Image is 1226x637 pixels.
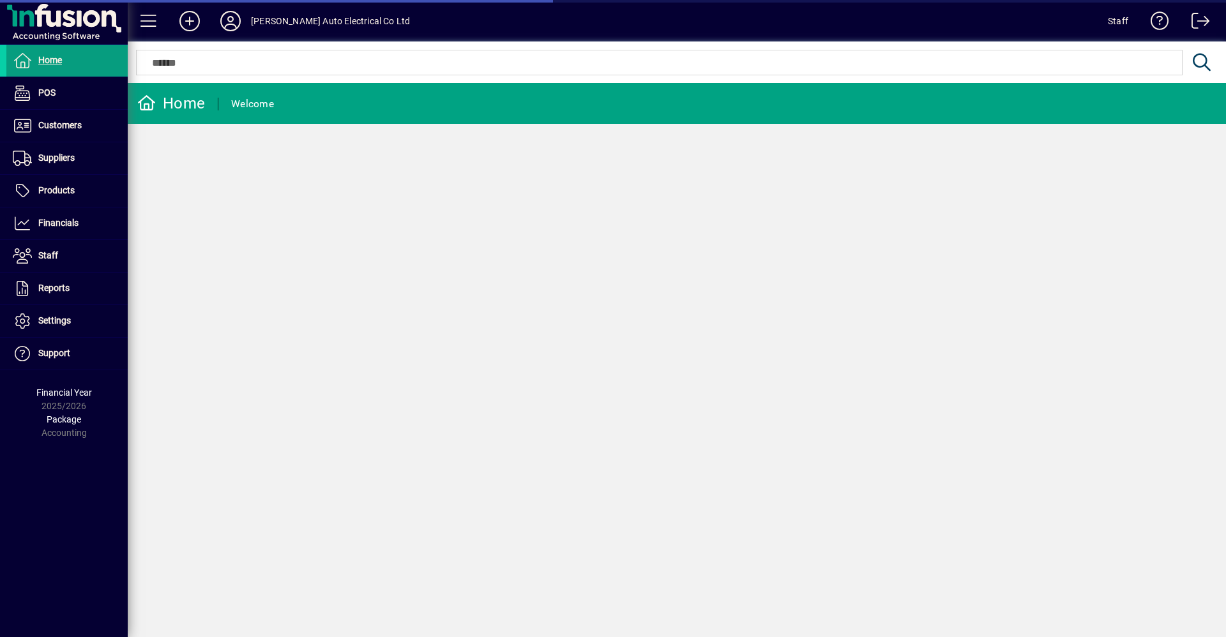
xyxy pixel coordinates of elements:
[1108,11,1128,31] div: Staff
[6,273,128,304] a: Reports
[6,207,128,239] a: Financials
[231,94,274,114] div: Welcome
[38,55,62,65] span: Home
[38,348,70,358] span: Support
[38,153,75,163] span: Suppliers
[6,240,128,272] a: Staff
[251,11,410,31] div: [PERSON_NAME] Auto Electrical Co Ltd
[36,387,92,398] span: Financial Year
[6,77,128,109] a: POS
[38,315,71,326] span: Settings
[38,250,58,260] span: Staff
[210,10,251,33] button: Profile
[169,10,210,33] button: Add
[6,142,128,174] a: Suppliers
[6,110,128,142] a: Customers
[137,93,205,114] div: Home
[1141,3,1169,44] a: Knowledge Base
[1182,3,1210,44] a: Logout
[6,338,128,370] a: Support
[38,87,56,98] span: POS
[47,414,81,424] span: Package
[6,305,128,337] a: Settings
[38,185,75,195] span: Products
[38,120,82,130] span: Customers
[6,175,128,207] a: Products
[38,218,79,228] span: Financials
[38,283,70,293] span: Reports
